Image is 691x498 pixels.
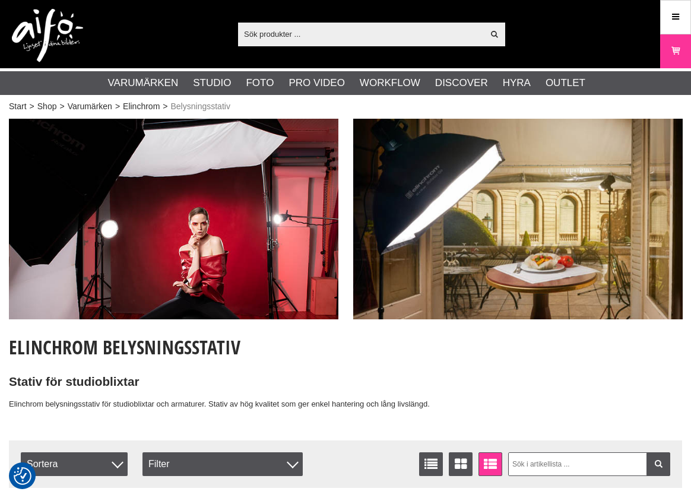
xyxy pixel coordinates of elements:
a: Shop [37,100,57,113]
a: Foto [246,75,274,91]
a: Utökad listvisning [478,452,502,476]
a: Listvisning [419,452,443,476]
img: Annons:002 ban-elin-general-002.jpg [353,119,683,319]
span: > [59,100,64,113]
a: Varumärken [108,75,179,91]
div: Filter [142,452,303,476]
input: Sök produkter ... [238,25,483,43]
p: Elinchrom belysningsstativ för studioblixtar och armaturer. Stativ av hög kvalitet som ger enkel ... [9,398,465,411]
input: Sök i artikellista ... [508,452,671,476]
span: Belysningsstativ [171,100,230,113]
a: Workflow [360,75,420,91]
img: Revisit consent button [14,467,31,485]
span: > [30,100,34,113]
a: Filtrera [646,452,670,476]
span: > [115,100,120,113]
h2: Stativ för studioblixtar [9,373,465,391]
a: Studio [193,75,231,91]
a: Start [9,100,27,113]
a: Outlet [546,75,585,91]
a: Varumärken [68,100,112,113]
h1: Elinchrom Belysningsstativ [9,334,465,360]
span: > [163,100,167,113]
span: Sortera [21,452,128,476]
a: Hyra [503,75,531,91]
img: logo.png [12,9,83,62]
a: Fönstervisning [449,452,473,476]
a: Pro Video [289,75,344,91]
a: Discover [435,75,488,91]
img: Annons:001 ban-elin-general-001.jpg [9,119,338,319]
a: Elinchrom [123,100,160,113]
button: Samtyckesinställningar [14,465,31,487]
